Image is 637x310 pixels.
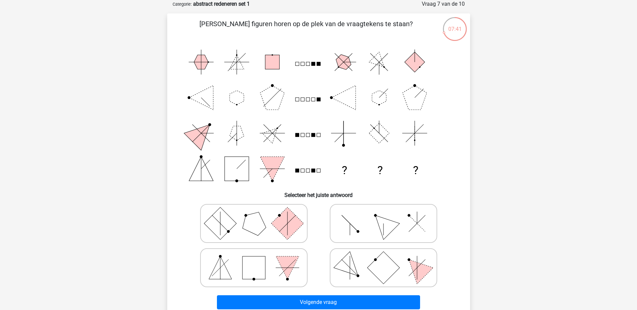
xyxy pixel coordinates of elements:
button: Volgende vraag [217,295,420,309]
strong: abstract redeneren set 1 [193,1,250,7]
h6: Selecteer het juiste antwoord [178,187,459,198]
p: [PERSON_NAME] figuren horen op de plek van de vraagtekens te staan? [178,19,434,39]
text: ? [342,164,347,177]
text: ? [377,164,382,177]
text: ? [413,164,418,177]
small: Categorie: [173,2,192,7]
div: 07:41 [442,16,467,33]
